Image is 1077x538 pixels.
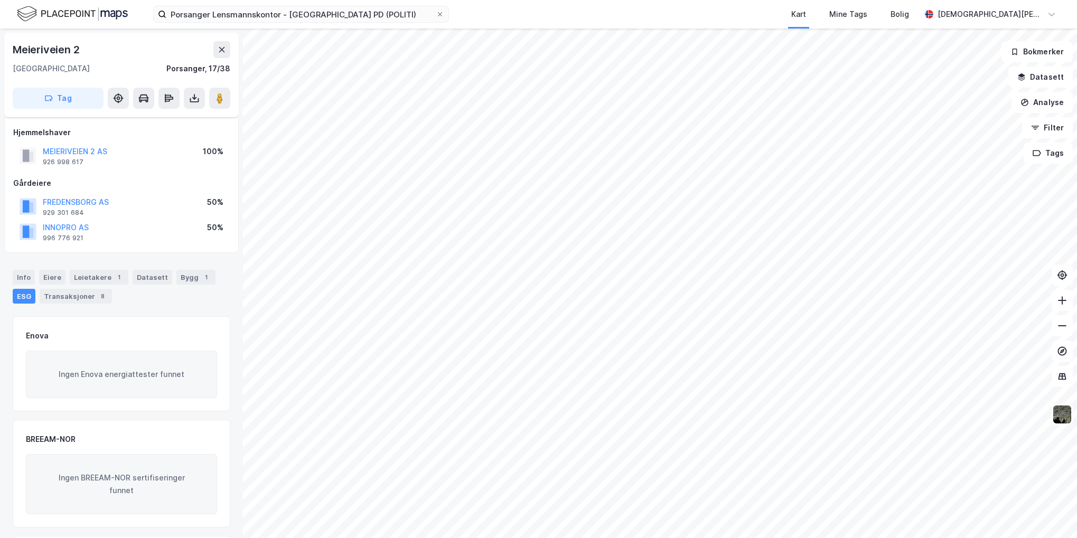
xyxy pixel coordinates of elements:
[133,270,172,285] div: Datasett
[176,270,216,285] div: Bygg
[1024,143,1073,164] button: Tags
[207,196,223,209] div: 50%
[829,8,867,21] div: Mine Tags
[26,351,217,398] div: Ingen Enova energiattester funnet
[26,433,76,446] div: BREEAM-NOR
[39,270,65,285] div: Eiere
[13,289,35,304] div: ESG
[166,6,436,22] input: Søk på adresse, matrikkel, gårdeiere, leietakere eller personer
[203,145,223,158] div: 100%
[43,158,83,166] div: 926 998 617
[43,209,84,217] div: 929 301 684
[17,5,128,23] img: logo.f888ab2527a4732fd821a326f86c7f29.svg
[207,221,223,234] div: 50%
[13,126,230,139] div: Hjemmelshaver
[13,88,104,109] button: Tag
[114,272,124,282] div: 1
[13,62,90,75] div: [GEOGRAPHIC_DATA]
[1052,404,1072,424] img: 9k=
[1024,487,1077,538] iframe: Chat Widget
[1022,117,1073,138] button: Filter
[26,454,217,514] div: Ingen BREEAM-NOR sertifiseringer funnet
[938,8,1043,21] div: [DEMOGRAPHIC_DATA][PERSON_NAME]
[891,8,909,21] div: Bolig
[97,291,108,301] div: 8
[13,41,81,58] div: Meieriveien 2
[1001,41,1073,62] button: Bokmerker
[791,8,806,21] div: Kart
[1012,92,1073,113] button: Analyse
[201,272,211,282] div: 1
[13,177,230,190] div: Gårdeiere
[26,329,49,342] div: Enova
[40,289,112,304] div: Transaksjoner
[70,270,128,285] div: Leietakere
[1008,67,1073,88] button: Datasett
[166,62,230,75] div: Porsanger, 17/38
[43,234,83,242] div: 996 776 921
[13,270,35,285] div: Info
